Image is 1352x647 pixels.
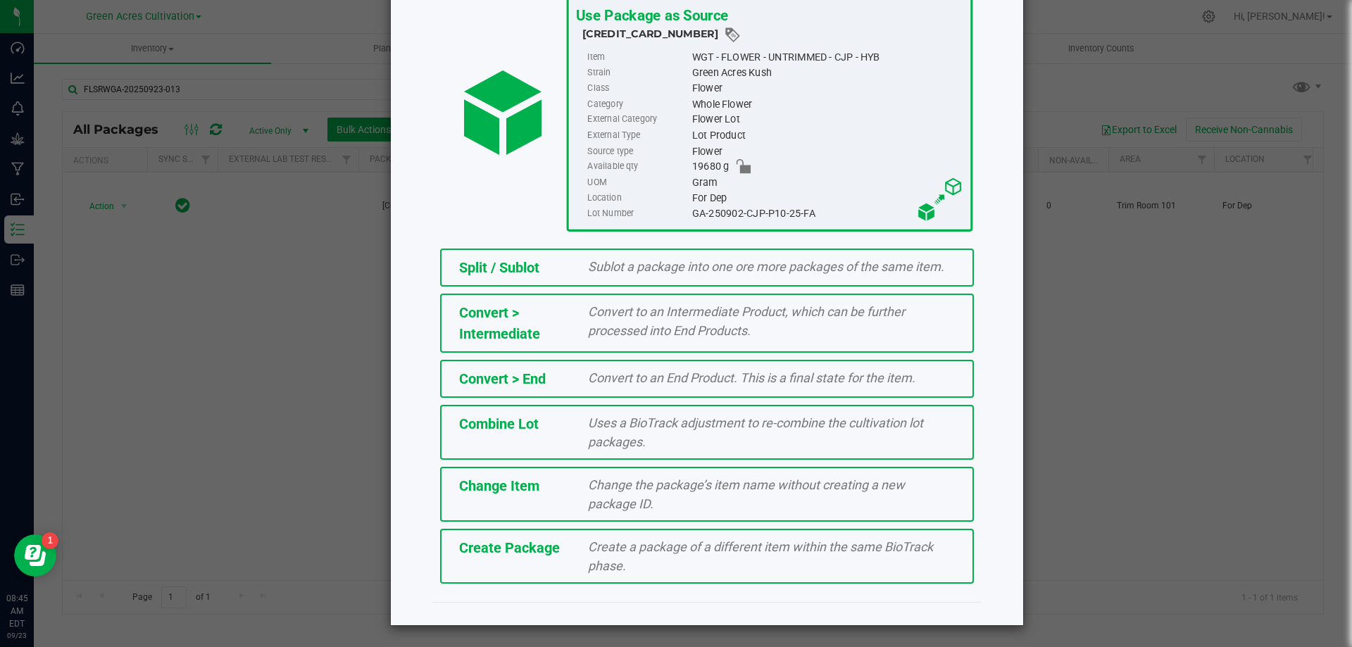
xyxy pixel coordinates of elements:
[587,190,689,206] label: Location
[459,304,540,342] span: Convert > Intermediate
[42,532,58,549] iframe: Resource center unread badge
[575,6,727,24] span: Use Package as Source
[587,96,689,112] label: Category
[582,26,963,44] div: 5794963529752733
[691,159,729,175] span: 19680 g
[691,112,963,127] div: Flower Lot
[691,96,963,112] div: Whole Flower
[14,534,56,577] iframe: Resource center
[588,259,944,274] span: Sublot a package into one ore more packages of the same item.
[459,415,539,432] span: Combine Lot
[587,65,689,80] label: Strain
[587,49,689,65] label: Item
[587,144,689,159] label: Source type
[691,49,963,65] div: WGT - FLOWER - UNTRIMMED - CJP - HYB
[691,81,963,96] div: Flower
[587,81,689,96] label: Class
[691,144,963,159] div: Flower
[587,159,689,175] label: Available qty
[459,370,546,387] span: Convert > End
[588,539,933,573] span: Create a package of a different item within the same BioTrack phase.
[691,65,963,80] div: Green Acres Kush
[691,175,963,190] div: Gram
[588,415,923,449] span: Uses a BioTrack adjustment to re-combine the cultivation lot packages.
[588,304,905,338] span: Convert to an Intermediate Product, which can be further processed into End Products.
[691,206,963,221] div: GA-250902-CJP-P10-25-FA
[587,206,689,221] label: Lot Number
[588,477,905,511] span: Change the package’s item name without creating a new package ID.
[588,370,915,385] span: Convert to an End Product. This is a final state for the item.
[691,190,963,206] div: For Dep
[691,127,963,143] div: Lot Product
[459,477,539,494] span: Change Item
[587,112,689,127] label: External Category
[587,127,689,143] label: External Type
[459,539,560,556] span: Create Package
[587,175,689,190] label: UOM
[459,259,539,276] span: Split / Sublot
